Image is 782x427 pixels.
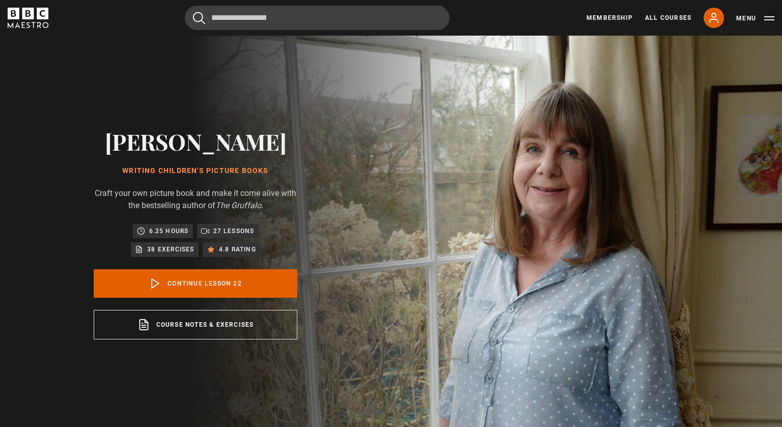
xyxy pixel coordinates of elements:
[645,13,691,22] a: All Courses
[94,128,297,154] h2: [PERSON_NAME]
[94,167,297,175] h1: Writing Children's Picture Books
[219,244,256,254] p: 4.8 rating
[213,226,255,236] p: 27 lessons
[193,12,205,24] button: Submit the search query
[185,6,450,30] input: Search
[94,187,297,212] p: Craft your own picture book and make it come alive with the bestselling author of .
[586,13,633,22] a: Membership
[147,244,194,254] p: 38 exercises
[94,269,297,298] a: Continue lesson 22
[736,13,774,23] button: Toggle navigation
[215,201,261,210] i: The Gruffalo
[149,226,189,236] p: 6.25 hours
[94,310,297,339] a: Course notes & exercises
[8,8,48,28] svg: BBC Maestro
